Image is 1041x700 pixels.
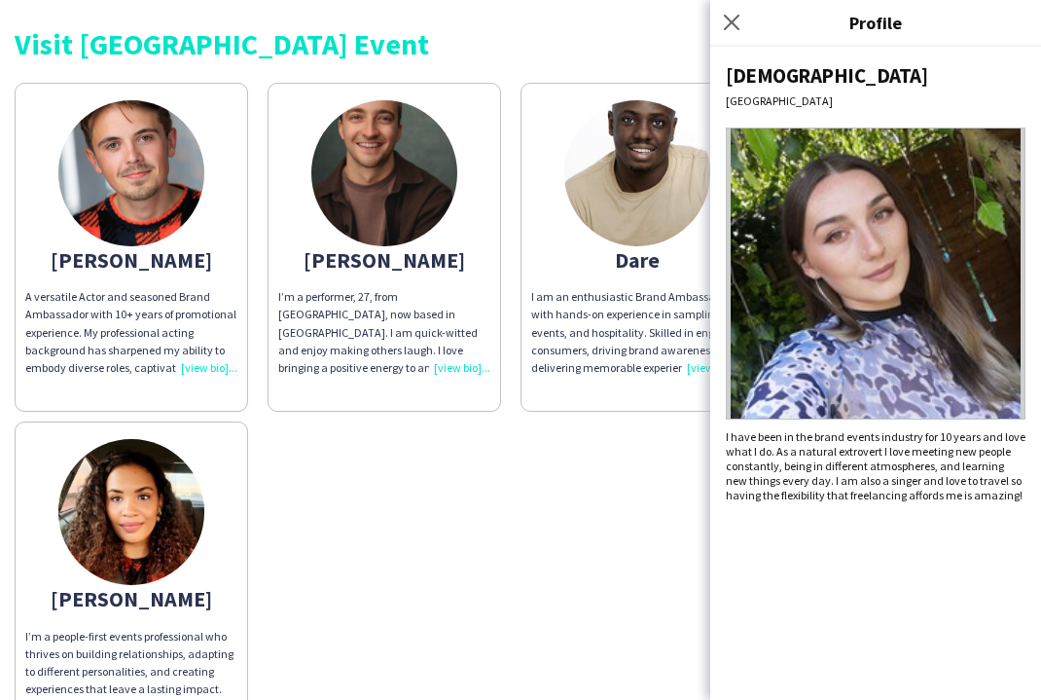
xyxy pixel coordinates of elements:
img: thumb-680911477c548.jpeg [311,100,457,246]
div: Dare [531,251,743,269]
p: A versatile Actor and seasoned Brand Ambassador with 10+ years of promotional experience. My prof... [25,288,237,377]
p: I am an enthusiastic Brand Ambassador with hands-on experience in sampling, live events, and hosp... [531,288,743,377]
div: [DEMOGRAPHIC_DATA] [726,62,1025,89]
div: [GEOGRAPHIC_DATA] [726,93,1025,108]
h3: Profile [710,10,1041,35]
img: thumb-65f44e080f0e9.jpg [564,100,710,246]
div: [PERSON_NAME] [25,251,237,269]
span: I’m a performer, 27, from [GEOGRAPHIC_DATA], now based in [GEOGRAPHIC_DATA]. I am quick-witted an... [278,289,487,463]
img: thumb-a09f3048-50e3-41d2-a9e6-cd409721d296.jpg [58,100,204,246]
img: thumb-6829becdbad6c.jpeg [58,439,204,585]
div: [PERSON_NAME] [25,590,237,608]
div: Visit [GEOGRAPHIC_DATA] Event [15,29,1026,58]
div: [PERSON_NAME] [278,251,490,269]
img: Crew avatar or photo [726,128,1025,420]
div: I have been in the brand events industry for 10 years and love what I do. As a natural extrovert ... [726,429,1025,502]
